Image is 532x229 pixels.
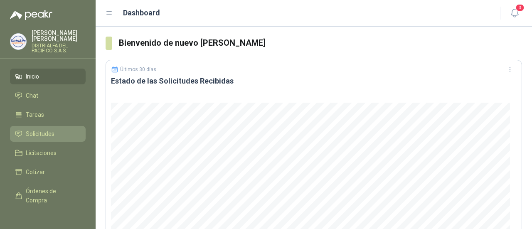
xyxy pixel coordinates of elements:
h3: Bienvenido de nuevo [PERSON_NAME] [119,37,522,49]
span: Chat [26,91,38,100]
span: Solicitudes [26,129,54,138]
p: [PERSON_NAME] [PERSON_NAME] [32,30,86,42]
p: Últimos 30 días [120,66,156,72]
a: Licitaciones [10,145,86,161]
h3: Estado de las Solicitudes Recibidas [111,76,517,86]
a: Órdenes de Compra [10,183,86,208]
img: Logo peakr [10,10,52,20]
a: Cotizar [10,164,86,180]
span: Tareas [26,110,44,119]
a: Chat [10,88,86,103]
span: Licitaciones [26,148,57,158]
span: Inicio [26,72,39,81]
h1: Dashboard [123,7,160,19]
a: Inicio [10,69,86,84]
a: Solicitudes [10,126,86,142]
p: DISTRIALFA DEL PACIFICO S.A.S. [32,43,86,53]
a: Tareas [10,107,86,123]
img: Company Logo [10,34,26,49]
button: 3 [507,6,522,21]
span: 3 [515,4,525,12]
span: Órdenes de Compra [26,187,78,205]
span: Cotizar [26,167,45,177]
